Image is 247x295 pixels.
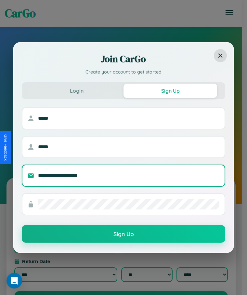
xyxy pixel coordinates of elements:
p: Create your account to get started [22,69,225,76]
button: Sign Up [123,84,217,98]
div: Open Intercom Messenger [6,273,22,288]
div: Give Feedback [3,134,8,161]
button: Sign Up [22,225,225,243]
h2: Join CarGo [22,52,225,65]
button: Login [30,84,123,98]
